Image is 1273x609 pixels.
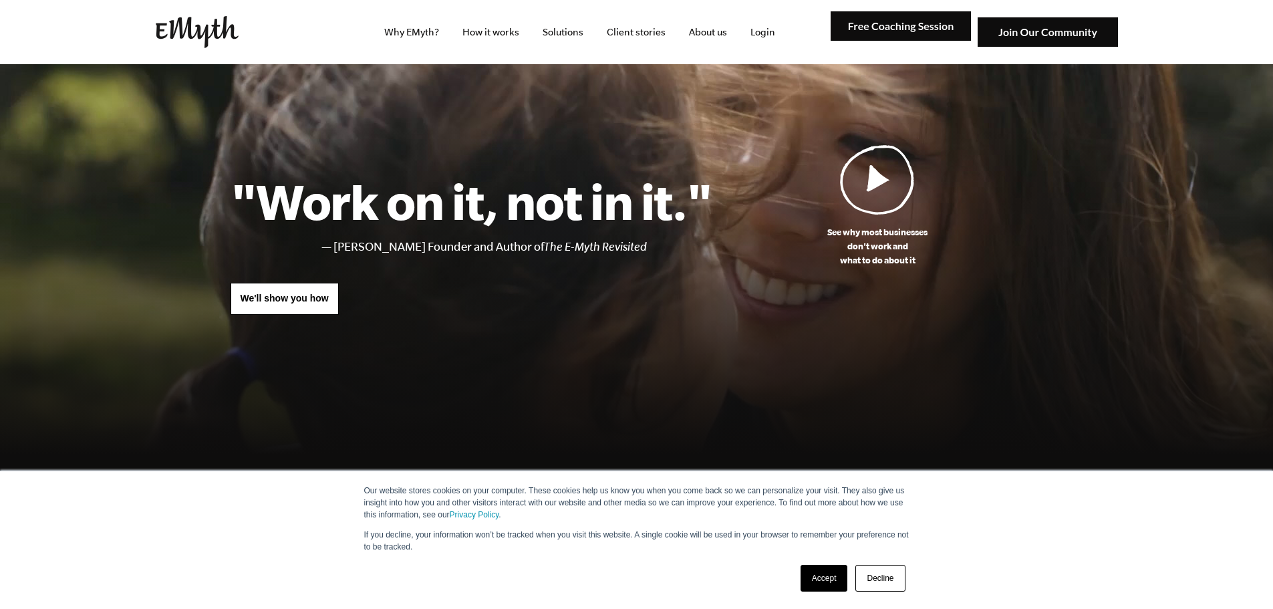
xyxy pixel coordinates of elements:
img: Free Coaching Session [831,11,971,41]
a: Privacy Policy [450,510,499,519]
img: Join Our Community [978,17,1118,47]
img: Play Video [840,144,915,215]
i: The E-Myth Revisited [544,240,647,253]
span: We'll show you how [241,293,329,303]
p: If you decline, your information won’t be tracked when you visit this website. A single cookie wi... [364,529,909,553]
a: Accept [801,565,848,592]
li: [PERSON_NAME] Founder and Author of [333,237,712,257]
a: See why most businessesdon't work andwhat to do about it [712,144,1043,267]
a: Decline [855,565,905,592]
a: We'll show you how [231,283,339,315]
img: EMyth [156,16,239,48]
p: See why most businesses don't work and what to do about it [712,225,1043,267]
p: Our website stores cookies on your computer. These cookies help us know you when you come back so... [364,485,909,521]
h1: "Work on it, not in it." [231,172,712,231]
